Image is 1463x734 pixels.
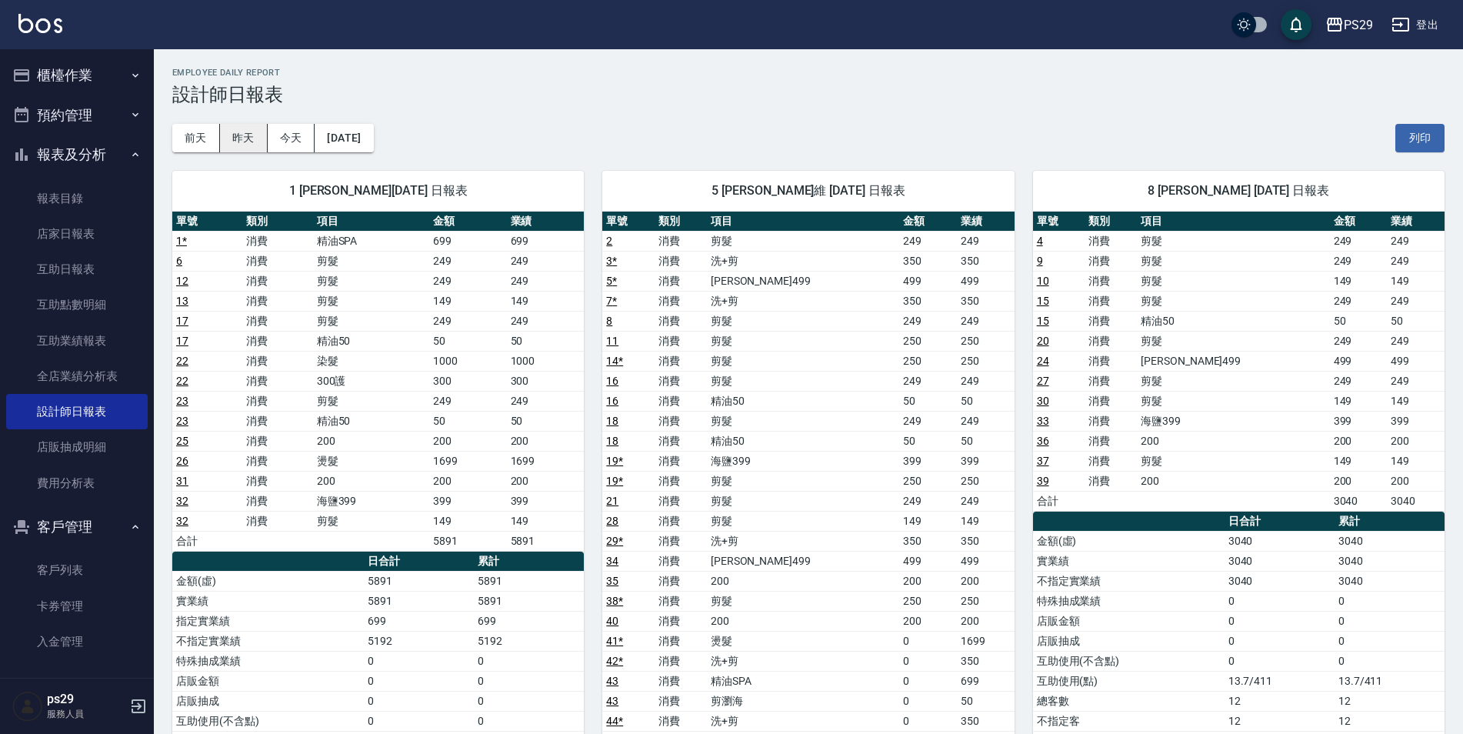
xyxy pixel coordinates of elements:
th: 單號 [602,212,655,232]
button: 昨天 [220,124,268,152]
td: 消費 [242,471,312,491]
a: 設計師日報表 [6,394,148,429]
td: 消費 [655,251,707,271]
td: 149 [1387,451,1445,471]
td: 249 [1387,231,1445,251]
td: 250 [899,351,957,371]
td: 250 [957,471,1015,491]
td: 消費 [1085,371,1137,391]
td: 剪髮 [707,351,899,371]
td: 精油50 [313,331,429,351]
th: 金額 [1330,212,1388,232]
td: 5891 [429,531,507,551]
a: 15 [1037,315,1049,327]
td: 249 [899,491,957,511]
td: 50 [429,331,507,351]
td: [PERSON_NAME]499 [1137,351,1329,371]
td: 300 [429,371,507,391]
h2: Employee Daily Report [172,68,1445,78]
a: 34 [606,555,618,567]
button: 列印 [1395,124,1445,152]
td: 消費 [655,311,707,331]
button: PS29 [1319,9,1379,41]
a: 22 [176,375,188,387]
a: 報表目錄 [6,181,148,216]
td: 50 [1387,311,1445,331]
img: Logo [18,14,62,33]
td: 消費 [242,431,312,451]
td: 精油50 [707,431,899,451]
td: 消費 [655,511,707,531]
a: 40 [606,615,618,627]
table: a dense table [172,212,584,552]
td: 249 [507,391,585,411]
th: 類別 [242,212,312,232]
td: 消費 [655,551,707,571]
a: 26 [176,455,188,467]
td: 5891 [364,571,474,591]
td: 洗+剪 [707,251,899,271]
td: 200 [313,431,429,451]
button: 登出 [1385,11,1445,39]
td: [PERSON_NAME]499 [707,271,899,291]
th: 項目 [313,212,429,232]
td: 249 [957,411,1015,431]
a: 27 [1037,375,1049,387]
td: 消費 [655,331,707,351]
td: 剪髮 [707,511,899,531]
td: 200 [429,471,507,491]
td: 249 [507,311,585,331]
td: 350 [899,531,957,551]
a: 8 [606,315,612,327]
td: 250 [957,331,1015,351]
th: 金額 [429,212,507,232]
td: 消費 [1085,451,1137,471]
th: 累計 [1335,512,1445,532]
td: 249 [1330,331,1388,351]
td: 249 [1330,291,1388,311]
td: 350 [899,251,957,271]
td: 剪髮 [1137,331,1329,351]
td: 50 [1330,311,1388,331]
button: 前天 [172,124,220,152]
td: 200 [429,431,507,451]
a: 35 [606,575,618,587]
td: 剪髮 [1137,251,1329,271]
a: 2 [606,235,612,247]
td: 剪髮 [707,411,899,431]
td: [PERSON_NAME]499 [707,551,899,571]
td: 149 [1387,271,1445,291]
td: 3040 [1225,551,1335,571]
td: 精油SPA [313,231,429,251]
a: 18 [606,415,618,427]
td: 海鹽399 [1137,411,1329,431]
button: 預約管理 [6,95,148,135]
td: 消費 [1085,391,1137,411]
td: 200 [313,471,429,491]
td: 消費 [655,471,707,491]
td: 200 [899,571,957,591]
td: 1699 [507,451,585,471]
td: 消費 [242,451,312,471]
td: 5891 [507,531,585,551]
img: Person [12,691,43,722]
td: 3040 [1225,531,1335,551]
td: 399 [899,451,957,471]
td: 消費 [1085,471,1137,491]
td: 消費 [242,311,312,331]
td: 249 [1330,231,1388,251]
td: 399 [1387,411,1445,431]
td: 實業績 [1033,551,1225,571]
td: 249 [899,411,957,431]
a: 39 [1037,475,1049,487]
td: 249 [429,271,507,291]
th: 金額 [899,212,957,232]
td: 剪髮 [313,391,429,411]
td: 249 [429,391,507,411]
th: 項目 [707,212,899,232]
td: 149 [429,291,507,311]
button: 今天 [268,124,315,152]
td: 洗+剪 [707,531,899,551]
td: 499 [957,271,1015,291]
td: 249 [1330,371,1388,391]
